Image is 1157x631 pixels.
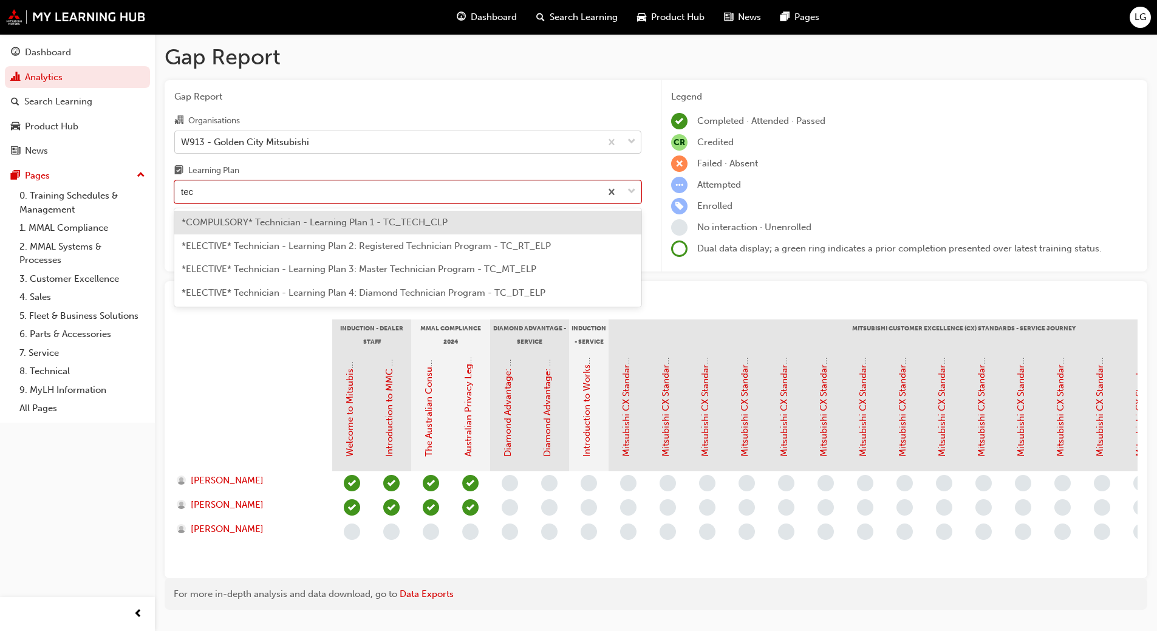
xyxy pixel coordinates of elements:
span: learningRecordVerb_NONE-icon [660,475,676,491]
div: MMAL Compliance 2024 [411,319,490,350]
span: learningRecordVerb_COMPLETE-icon [344,475,360,491]
span: learningRecordVerb_NONE-icon [660,499,676,516]
span: prev-icon [134,607,143,622]
span: up-icon [137,168,145,183]
input: Learning Plan [181,186,194,197]
a: Dashboard [5,41,150,64]
span: learningRecordVerb_NONE-icon [1094,475,1110,491]
a: 9. MyLH Information [15,381,150,400]
a: 2. MMAL Systems & Processes [15,237,150,270]
a: All Pages [15,399,150,418]
span: learningRecordVerb_NONE-icon [541,475,558,491]
span: learningRecordVerb_ATTEMPT-icon [671,177,688,193]
span: learningRecordVerb_NONE-icon [620,475,637,491]
span: learningRecordVerb_NONE-icon [1054,475,1071,491]
div: Search Learning [24,95,92,109]
span: Enrolled [697,200,732,211]
a: News [5,140,150,162]
span: Dual data display; a green ring indicates a prior completion presented over latest training status. [697,243,1102,254]
span: down-icon [627,184,636,200]
span: learningRecordVerb_NONE-icon [896,499,913,516]
span: learningRecordVerb_NONE-icon [1054,524,1071,540]
span: learningplan-icon [174,166,183,177]
span: learningRecordVerb_PASS-icon [383,475,400,491]
span: News [738,10,761,24]
span: learningRecordVerb_NONE-icon [817,524,834,540]
span: learningRecordVerb_NONE-icon [423,524,439,540]
span: learningRecordVerb_NONE-icon [1133,475,1150,491]
span: [PERSON_NAME] [191,474,264,488]
span: learningRecordVerb_NONE-icon [660,524,676,540]
span: learningRecordVerb_NONE-icon [502,524,518,540]
span: learningRecordVerb_FAIL-icon [671,155,688,172]
span: learningRecordVerb_NONE-icon [936,524,952,540]
span: learningRecordVerb_NONE-icon [581,475,597,491]
span: news-icon [724,10,733,25]
h1: Gap Report [165,44,1147,70]
span: learningRecordVerb_NONE-icon [817,499,834,516]
span: learningRecordVerb_NONE-icon [817,475,834,491]
span: learningRecordVerb_NONE-icon [936,499,952,516]
span: Dashboard [471,10,517,24]
span: learningRecordVerb_NONE-icon [975,499,992,516]
span: learningRecordVerb_NONE-icon [975,475,992,491]
span: learningRecordVerb_ENROLL-icon [671,198,688,214]
button: Pages [5,165,150,187]
a: 6. Parts & Accessories [15,325,150,344]
span: learningRecordVerb_NONE-icon [671,219,688,236]
span: LG [1135,10,1146,24]
div: Induction - Dealer Staff [332,319,411,350]
span: learningRecordVerb_PASS-icon [462,499,479,516]
span: learningRecordVerb_NONE-icon [1015,475,1031,491]
a: Diamond Advantage: Service Training [542,299,553,457]
span: learningRecordVerb_NONE-icon [778,524,794,540]
span: learningRecordVerb_COMPLETE-icon [671,113,688,129]
span: learningRecordVerb_NONE-icon [1015,499,1031,516]
span: Pages [794,10,819,24]
span: learningRecordVerb_NONE-icon [857,524,873,540]
span: learningRecordVerb_NONE-icon [462,524,479,540]
img: mmal [6,9,146,25]
span: learningRecordVerb_COMPLETE-icon [344,499,360,516]
span: *COMPULSORY* Technician - Learning Plan 1 - TC_TECH_CLP [182,217,448,228]
span: learningRecordVerb_NONE-icon [383,524,400,540]
span: learningRecordVerb_PASS-icon [462,475,479,491]
span: learningRecordVerb_NONE-icon [896,524,913,540]
div: For more in-depth analysis and data download, go to [174,587,1138,601]
span: learningRecordVerb_NONE-icon [699,499,715,516]
a: 4. Sales [15,288,150,307]
span: organisation-icon [174,115,183,126]
div: Diamond Advantage - Service [490,319,569,350]
span: learningRecordVerb_NONE-icon [857,475,873,491]
a: 5. Fleet & Business Solutions [15,307,150,326]
div: Legend [671,90,1138,104]
span: guage-icon [11,47,20,58]
a: [PERSON_NAME] [177,522,321,536]
span: *ELECTIVE* Technician - Learning Plan 2: Registered Technician Program - TC_RT_ELP [182,240,551,251]
span: No interaction · Unenrolled [697,222,811,233]
div: Dashboard [25,46,71,60]
a: pages-iconPages [771,5,829,30]
span: [PERSON_NAME] [191,498,264,512]
a: car-iconProduct Hub [627,5,714,30]
a: Search Learning [5,90,150,113]
a: 7. Service [15,344,150,363]
span: chart-icon [11,72,20,83]
span: learningRecordVerb_NONE-icon [1094,499,1110,516]
span: learningRecordVerb_NONE-icon [1015,524,1031,540]
span: learningRecordVerb_NONE-icon [581,524,597,540]
a: news-iconNews [714,5,771,30]
span: down-icon [627,134,636,150]
span: car-icon [11,121,20,132]
a: 1. MMAL Compliance [15,219,150,237]
span: learningRecordVerb_NONE-icon [699,475,715,491]
span: learningRecordVerb_NONE-icon [1133,524,1150,540]
div: Product Hub [25,120,78,134]
span: learningRecordVerb_NONE-icon [1094,524,1110,540]
button: DashboardAnalyticsSearch LearningProduct HubNews [5,39,150,165]
span: learningRecordVerb_PASS-icon [383,499,400,516]
div: Induction - Service Advisor [569,319,609,350]
span: pages-icon [11,171,20,182]
span: learningRecordVerb_NONE-icon [936,475,952,491]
